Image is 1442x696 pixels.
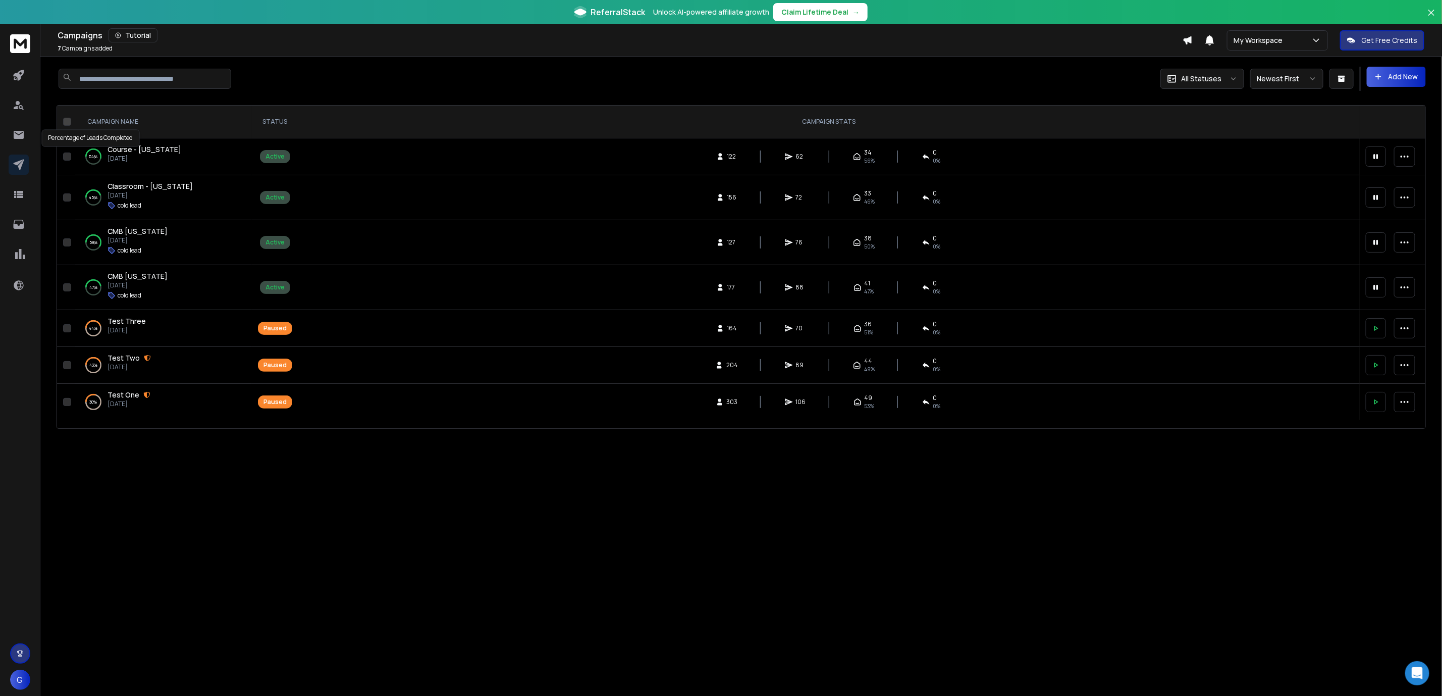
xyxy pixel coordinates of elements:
span: 0 % [933,197,941,206]
span: 127 [727,238,737,246]
p: Unlock AI-powered affiliate growth [653,7,769,17]
th: STATUS [252,106,298,138]
td: 45%Classroom - [US_STATE][DATE]cold lead [75,175,252,220]
td: 47%CMB [US_STATE][DATE]cold lead [75,265,252,310]
p: [DATE] [108,155,181,163]
span: 49 % [864,365,875,373]
div: Paused [263,398,287,406]
span: 7 [58,44,61,53]
span: 0 [933,394,937,402]
div: Percentage of Leads Completed [42,130,140,147]
span: 34 [864,148,872,157]
p: 47 % [89,282,97,292]
span: 89 [796,361,806,369]
th: CAMPAIGN STATS [298,106,1360,138]
span: 0 [933,357,937,365]
a: CMB [US_STATE] [108,226,168,236]
span: 49 [865,394,873,402]
button: G [10,670,30,690]
td: 59%CMB [US_STATE][DATE]cold lead [75,220,252,265]
span: 50 % [864,242,875,251]
a: Test Two [108,353,140,363]
span: 72 [796,193,806,202]
td: 44%Test Three[DATE] [75,310,252,347]
p: 43 % [89,360,97,370]
p: [DATE] [108,236,168,244]
span: 47 % [865,287,874,295]
p: [DATE] [108,191,193,200]
p: 59 % [89,237,97,247]
span: 41 [865,279,871,287]
p: [DATE] [108,326,146,334]
div: Active [265,153,285,161]
p: [DATE] [108,400,150,408]
p: 30 % [90,397,97,407]
a: Test Three [108,316,146,326]
span: 88 [796,283,806,291]
span: 0 % [933,157,941,165]
span: 0 [933,320,937,328]
p: cold lead [118,202,141,210]
span: 156 [727,193,737,202]
span: 0 % [933,328,941,336]
a: Test One [108,390,139,400]
span: 56 % [864,157,875,165]
button: Close banner [1425,6,1438,30]
span: 164 [727,324,737,332]
p: 44 % [89,323,98,333]
span: 44 [864,357,872,365]
span: Test One [108,390,139,400]
span: 0 % [933,365,941,373]
button: Tutorial [109,28,157,42]
button: Newest First [1250,69,1323,89]
p: 54 % [89,152,98,162]
span: 303 [727,398,738,406]
span: 106 [796,398,806,406]
span: 38 [864,234,872,242]
p: cold lead [118,291,141,300]
span: ReferralStack [591,6,645,18]
a: CMB [US_STATE] [108,271,168,281]
span: 33 [864,189,871,197]
a: Course - [US_STATE] [108,144,181,155]
span: 70 [796,324,806,332]
span: 53 % [865,402,875,410]
span: 0 % [933,242,941,251]
span: 204 [726,361,738,369]
div: Paused [263,361,287,369]
button: Claim Lifetime Deal→ [773,3,868,21]
span: 122 [727,153,737,161]
span: → [852,7,860,17]
div: Open Intercom Messenger [1405,661,1429,685]
p: cold lead [118,246,141,255]
span: 36 [865,320,872,328]
p: 45 % [89,192,98,203]
span: 0 [933,148,937,157]
span: 0 [933,189,937,197]
a: Classroom - [US_STATE] [108,181,193,191]
p: My Workspace [1234,35,1287,45]
div: Campaigns [58,28,1183,42]
th: CAMPAIGN NAME [75,106,252,138]
span: 0 % [933,287,941,295]
button: Get Free Credits [1340,30,1424,51]
span: 0 [933,234,937,242]
p: Get Free Credits [1361,35,1417,45]
span: 76 [796,238,806,246]
td: 54%Course - [US_STATE][DATE] [75,138,252,175]
p: Campaigns added [58,44,113,53]
div: Active [265,238,285,246]
td: 30%Test One[DATE] [75,384,252,421]
span: 46 % [864,197,875,206]
button: Add New [1367,67,1426,87]
span: 177 [727,283,737,291]
span: 62 [796,153,806,161]
span: 0 [933,279,937,287]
